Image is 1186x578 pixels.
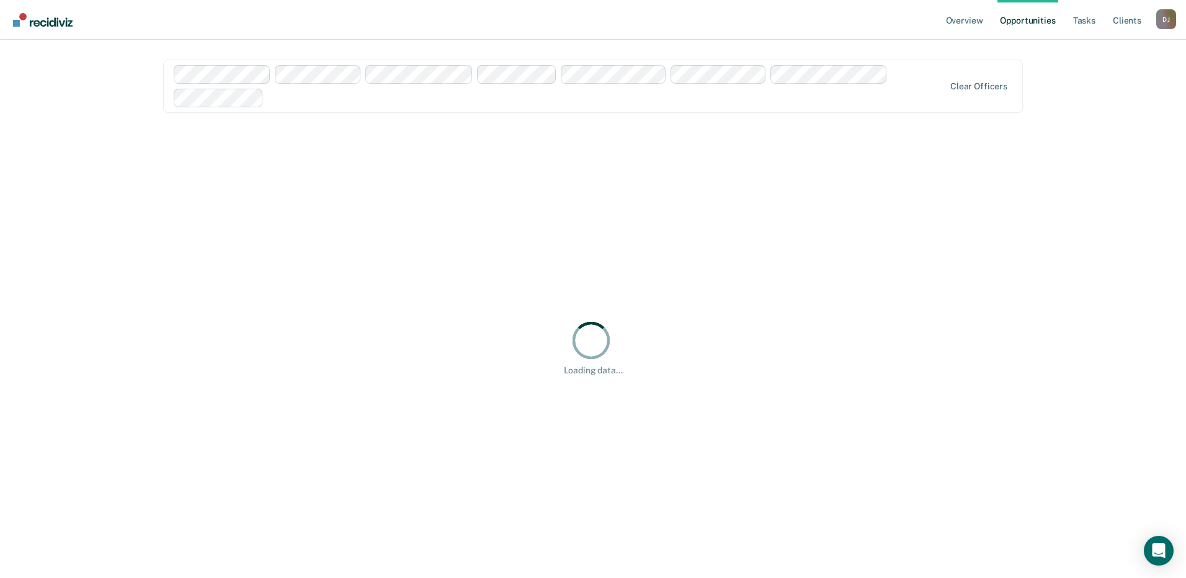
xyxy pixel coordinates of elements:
[1156,9,1176,29] div: D J
[1156,9,1176,29] button: Profile dropdown button
[950,81,1007,92] div: Clear officers
[13,13,73,27] img: Recidiviz
[564,365,623,376] div: Loading data...
[1144,536,1174,566] div: Open Intercom Messenger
